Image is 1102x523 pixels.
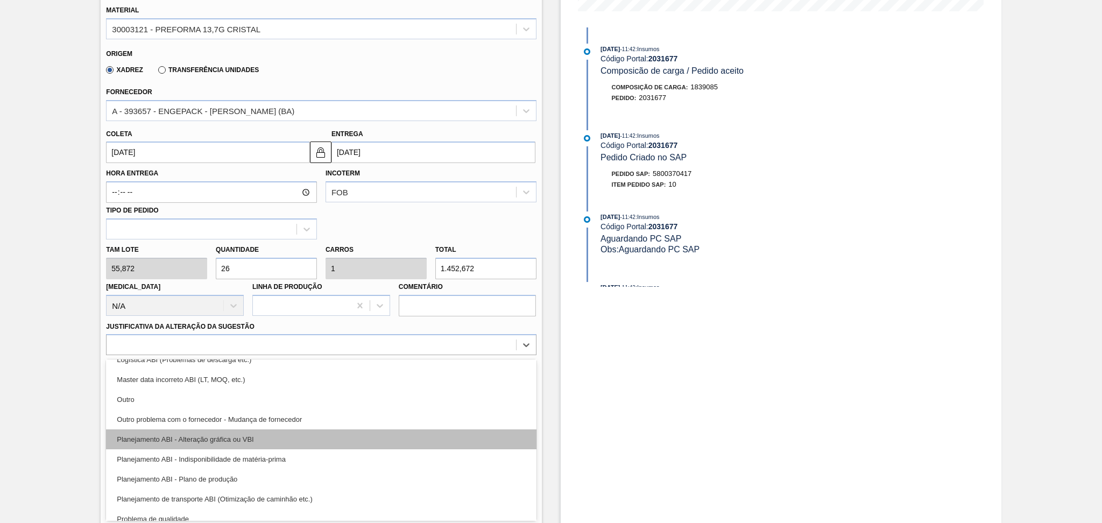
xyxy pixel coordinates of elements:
span: - 11:42 [620,133,635,139]
span: 10 [668,180,676,188]
label: Transferência Unidades [158,66,259,74]
img: locked [314,146,327,159]
label: Tam lote [106,242,207,258]
label: Observações [106,358,536,373]
span: [DATE] [601,46,620,52]
label: Entrega [331,130,363,138]
label: Xadrez [106,66,143,74]
div: Outro problema com o fornecedor - Mudança de fornecedor [106,409,536,429]
span: Obs: Aguardando PC SAP [601,245,700,254]
span: Pedido Criado no SAP [601,153,687,162]
input: dd/mm/yyyy [331,142,535,163]
strong: 2031677 [648,222,678,231]
span: 1839085 [690,83,718,91]
span: - 11:42 [620,285,635,291]
span: - 11:42 [620,214,635,220]
div: Código Portal: [601,141,856,150]
span: Item pedido SAP: [612,181,666,188]
strong: 2031677 [648,141,678,150]
span: : Insumos [635,214,660,220]
span: [DATE] [601,214,620,220]
span: : Insumos [635,284,660,291]
span: Pedido SAP: [612,171,651,177]
img: atual [584,135,590,142]
label: Total [435,246,456,253]
div: Código Portal: [601,222,856,231]
div: A - 393657 - ENGEPACK - [PERSON_NAME] (BA) [112,106,294,115]
label: Justificativa da Alteração da Sugestão [106,323,255,330]
span: Aguardando PC SAP [601,234,681,243]
span: [DATE] [601,284,620,291]
div: Logística ABI (Problemas de descarga etc.) [106,350,536,370]
img: atual [584,48,590,55]
label: Incoterm [326,169,360,177]
span: : Insumos [635,132,660,139]
label: Fornecedor [106,88,152,96]
div: FOB [331,188,348,197]
label: Carros [326,246,354,253]
label: Coleta [106,130,132,138]
span: Composição de Carga : [612,84,688,90]
span: : Insumos [635,46,660,52]
button: locked [310,142,331,163]
label: Material [106,6,139,14]
div: Planejamento ABI - Alteração gráfica ou VBI [106,429,536,449]
img: atual [584,216,590,223]
label: Tipo de pedido [106,207,158,214]
span: 5800370417 [653,169,691,178]
label: Origem [106,50,132,58]
div: 30003121 - PREFORMA 13,7G CRISTAL [112,24,260,33]
span: Composicão de carga / Pedido aceito [601,66,744,75]
div: Master data incorreto ABI (LT, MOQ, etc.) [106,370,536,390]
input: dd/mm/yyyy [106,142,310,163]
div: Código Portal: [601,54,856,63]
label: [MEDICAL_DATA] [106,283,160,291]
label: Comentário [399,279,536,295]
span: - 11:42 [620,46,635,52]
span: Pedido : [612,95,637,101]
div: Planejamento ABI - Indisponibilidade de matéria-prima [106,449,536,469]
label: Quantidade [216,246,259,253]
div: Outro [106,390,536,409]
label: Hora Entrega [106,166,317,181]
label: Linha de Produção [252,283,322,291]
span: [DATE] [601,132,620,139]
strong: 2031677 [648,54,678,63]
div: Planejamento de transporte ABI (Otimização de caminhão etc.) [106,489,536,509]
div: Planejamento ABI - Plano de produção [106,469,536,489]
span: 2031677 [639,94,666,102]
